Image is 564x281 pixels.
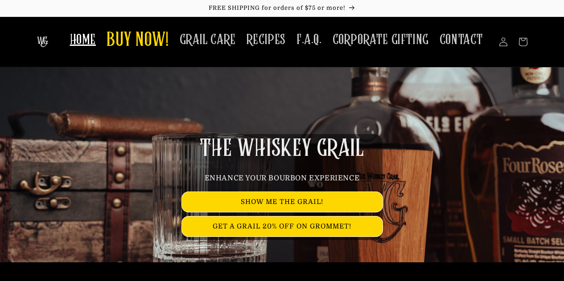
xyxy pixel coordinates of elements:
span: HOME [70,31,96,49]
p: FREE SHIPPING for orders of $75 or more! [9,4,555,12]
a: F.A.Q. [291,26,327,54]
span: THE WHISKEY GRAIL [200,137,364,160]
a: GRAIL CARE [174,26,241,54]
span: RECIPES [247,31,286,49]
a: SHOW ME THE GRAIL! [182,192,383,212]
a: CONTACT [434,26,489,54]
a: GET A GRAIL 20% OFF ON GROMMET! [182,216,383,236]
img: The Whiskey Grail [37,37,48,47]
a: RECIPES [241,26,291,54]
a: HOME [65,26,101,54]
span: CONTACT [440,31,483,49]
a: CORPORATE GIFTING [327,26,434,54]
span: F.A.Q. [296,31,322,49]
span: BUY NOW! [107,29,169,53]
span: ENHANCE YOUR BOURBON EXPERIENCE [205,174,360,182]
span: GRAIL CARE [180,31,236,49]
a: BUY NOW! [101,23,174,58]
span: CORPORATE GIFTING [333,31,429,49]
